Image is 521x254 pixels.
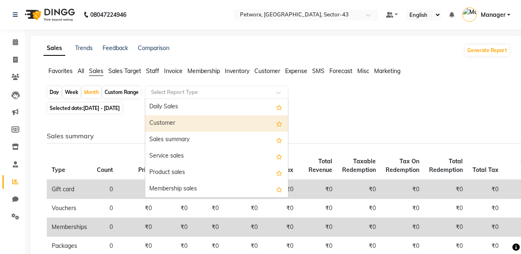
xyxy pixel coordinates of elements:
a: Trends [75,44,93,52]
div: Sales summary [145,132,288,148]
span: Membership [187,67,220,75]
td: ₹0 [424,218,468,237]
span: SMS [312,67,324,75]
span: Sales Target [108,67,141,75]
span: All [78,67,84,75]
td: ₹0 [381,180,424,199]
td: ₹0 [337,199,381,218]
span: Sales [89,67,103,75]
a: Feedback [103,44,128,52]
span: Selected date: [48,103,122,113]
td: ₹0 [192,218,224,237]
span: Add this report to Favorites List [276,184,282,194]
div: Membership sales [145,181,288,197]
td: ₹0 [118,218,157,237]
img: logo [21,3,77,26]
span: Type [52,166,65,174]
td: ₹0 [381,199,424,218]
td: 0 [92,218,118,237]
td: Vouchers [47,199,92,218]
td: ₹0 [468,218,503,237]
td: ₹0 [298,180,337,199]
b: 08047224946 [90,3,126,26]
td: ₹0 [157,199,192,218]
a: Sales [43,41,65,56]
span: Favorites [48,67,73,75]
td: ₹0 [157,218,192,237]
td: 0 [92,180,118,199]
td: 0 [92,199,118,218]
td: ₹0 [224,199,263,218]
td: ₹0 [337,180,381,199]
td: ₹0 [118,199,157,218]
td: ₹0 [468,199,503,218]
div: Service sales [145,148,288,165]
div: Daily Sales [145,99,288,115]
span: Add this report to Favorites List [276,168,282,178]
div: Month [82,87,101,98]
td: Gift card [47,180,92,199]
span: Total Tax [473,166,498,174]
span: Marketing [374,67,400,75]
td: ₹0 [337,218,381,237]
ng-dropdown-panel: Options list [145,98,288,198]
span: Add this report to Favorites List [276,119,282,128]
span: Manager [481,11,505,19]
div: Product sales [145,165,288,181]
span: Customer [254,67,280,75]
span: Add this report to Favorites List [276,151,282,161]
span: [DATE] - [DATE] [83,105,120,111]
button: Generate Report [465,45,509,56]
div: Customer [145,115,288,132]
td: ₹0 [263,199,298,218]
span: Add this report to Favorites List [276,102,282,112]
span: Expense [285,67,307,75]
span: Misc [357,67,369,75]
td: ₹0 [381,218,424,237]
div: Custom Range [103,87,141,98]
span: Add this report to Favorites List [276,135,282,145]
span: Forecast [329,67,352,75]
td: Memberships [47,218,92,237]
td: ₹0 [118,180,157,199]
span: Staff [146,67,159,75]
td: ₹0 [468,180,503,199]
td: ₹0 [424,199,468,218]
td: ₹0 [298,199,337,218]
span: Price [138,166,152,174]
img: Manager [462,7,477,22]
div: Day [48,87,61,98]
span: Inventory [225,67,249,75]
td: ₹0 [424,180,468,199]
span: Tax On Redemption [386,158,419,174]
span: Count [97,166,113,174]
span: Invoice [164,67,183,75]
td: ₹0 [298,218,337,237]
span: Total Revenue [308,158,332,174]
td: ₹0 [263,218,298,237]
span: Taxable Redemption [342,158,376,174]
h6: Sales summary [47,132,503,140]
td: ₹0 [224,218,263,237]
div: Week [63,87,80,98]
td: ₹0 [192,199,224,218]
a: Comparison [138,44,169,52]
